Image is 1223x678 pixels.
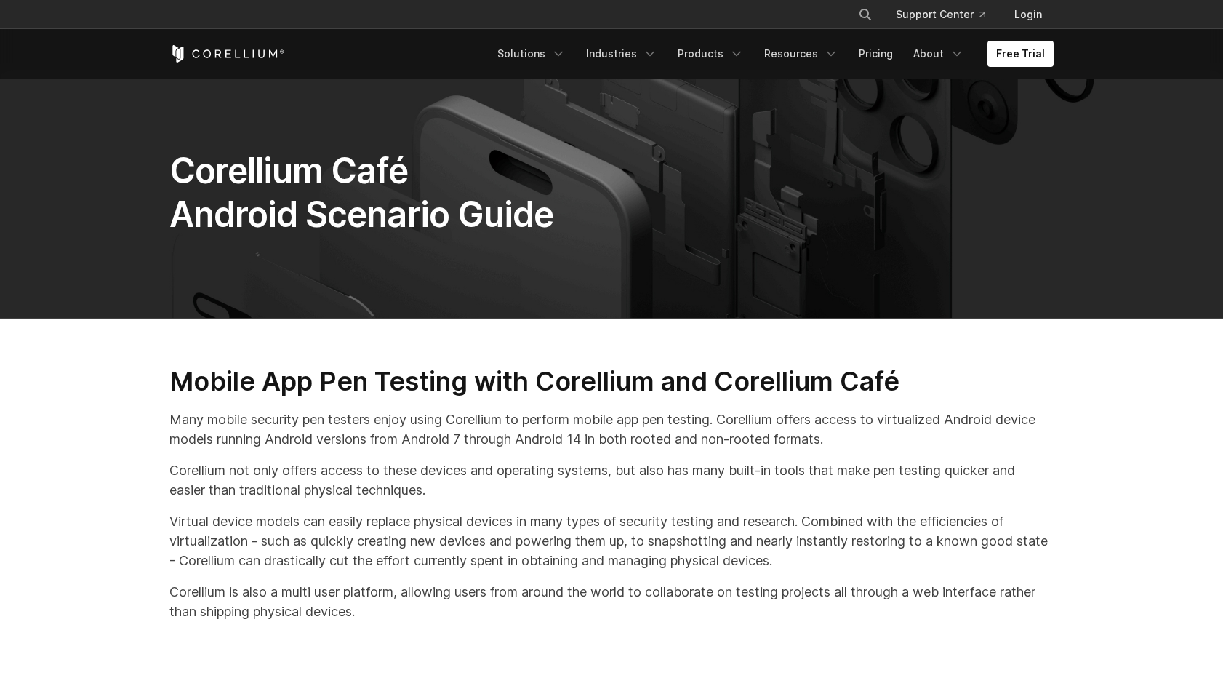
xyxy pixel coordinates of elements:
a: Pricing [850,41,902,67]
a: Products [669,41,753,67]
p: Corellium is also a multi user platform, allowing users from around the world to collaborate on t... [169,582,1054,621]
span: Corellium Café Android Scenario Guide [169,149,553,236]
p: Virtual device models can easily replace physical devices in many types of security testing and r... [169,511,1054,570]
a: Login [1003,1,1054,28]
div: Navigation Menu [841,1,1054,28]
a: Resources [755,41,847,67]
button: Search [852,1,878,28]
p: Many mobile security pen testers enjoy using Corellium to perform mobile app pen testing. Corelli... [169,410,1054,449]
a: Solutions [489,41,574,67]
p: Corellium not only offers access to these devices and operating systems, but also has many built-... [169,460,1054,500]
a: Corellium Home [169,45,285,63]
a: About [905,41,973,67]
h2: Mobile App Pen Testing with Corellium and Corellium Café [169,365,1054,398]
a: Industries [577,41,666,67]
div: Navigation Menu [489,41,1054,67]
a: Support Center [884,1,997,28]
a: Free Trial [987,41,1054,67]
